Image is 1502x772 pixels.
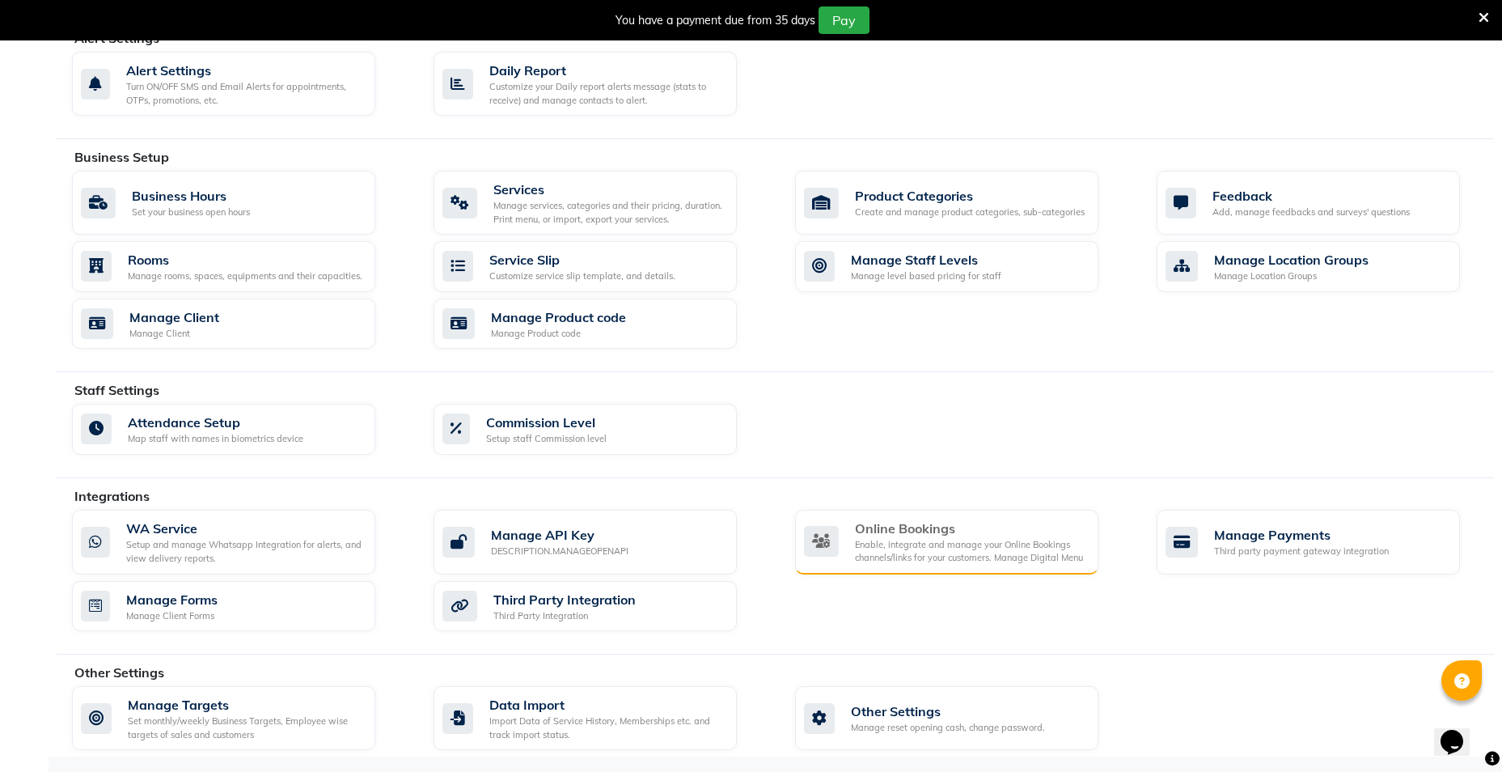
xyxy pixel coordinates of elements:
[72,241,409,292] a: RoomsManage rooms, spaces, equipments and their capacities.
[486,413,607,432] div: Commission Level
[126,538,362,565] div: Setup and manage Whatsapp Integration for alerts, and view delivery reports.
[72,171,409,235] a: Business HoursSet your business open hours
[489,269,675,283] div: Customize service slip template, and details.
[795,171,1132,235] a: Product CategoriesCreate and manage product categories, sub-categories
[489,61,724,80] div: Daily Report
[1212,206,1410,219] div: Add, manage feedbacks and surveys' questions
[851,721,1045,735] div: Manage reset opening cash, change password.
[1157,171,1494,235] a: FeedbackAdd, manage feedbacks and surveys' questions
[493,180,724,199] div: Services
[795,241,1132,292] a: Manage Staff LevelsManage level based pricing for staff
[126,61,362,80] div: Alert Settings
[819,6,869,34] button: Pay
[491,545,628,558] div: DESCRIPTION.MANAGEOPENAPI
[434,241,771,292] a: Service SlipCustomize service slip template, and details.
[128,269,362,283] div: Manage rooms, spaces, equipments and their capacities.
[1212,186,1410,206] div: Feedback
[1434,707,1486,756] iframe: chat widget
[1214,269,1369,283] div: Manage Location Groups
[489,80,724,107] div: Customize your Daily report alerts message (stats to receive) and manage contacts to alert.
[1214,545,1389,558] div: Third party payment gateway integration
[132,186,250,206] div: Business Hours
[434,171,771,235] a: ServicesManage services, categories and their pricing, duration. Print menu, or import, export yo...
[72,686,409,750] a: Manage TargetsSet monthly/weekly Business Targets, Employee wise targets of sales and customers
[434,686,771,750] a: Data ImportImport Data of Service History, Memberships etc. and track import status.
[851,250,1001,269] div: Manage Staff Levels
[489,250,675,269] div: Service Slip
[72,510,409,575] a: WA ServiceSetup and manage Whatsapp Integration for alerts, and view delivery reports.
[128,413,303,432] div: Attendance Setup
[132,206,250,219] div: Set your business open hours
[72,52,409,116] a: Alert SettingsTurn ON/OFF SMS and Email Alerts for appointments, OTPs, promotions, etc.
[493,609,636,623] div: Third Party Integration
[128,250,362,269] div: Rooms
[1157,241,1494,292] a: Manage Location GroupsManage Location Groups
[434,510,771,575] a: Manage API KeyDESCRIPTION.MANAGEOPENAPI
[493,590,636,609] div: Third Party Integration
[126,519,362,538] div: WA Service
[126,590,218,609] div: Manage Forms
[129,327,219,341] div: Manage Client
[795,510,1132,575] a: Online BookingsEnable, integrate and manage your Online Bookings channels/links for your customer...
[72,404,409,455] a: Attendance SetupMap staff with names in biometrics device
[128,432,303,446] div: Map staff with names in biometrics device
[491,327,626,341] div: Manage Product code
[493,199,724,226] div: Manage services, categories and their pricing, duration. Print menu, or import, export your servi...
[851,702,1045,721] div: Other Settings
[128,695,362,715] div: Manage Targets
[489,715,724,741] div: Import Data of Service History, Memberships etc. and track import status.
[616,12,815,29] div: You have a payment due from 35 days
[128,715,362,741] div: Set monthly/weekly Business Targets, Employee wise targets of sales and customers
[129,308,219,327] div: Manage Client
[1214,250,1369,269] div: Manage Location Groups
[72,581,409,632] a: Manage FormsManage Client Forms
[489,695,724,715] div: Data Import
[491,308,626,327] div: Manage Product code
[855,538,1085,565] div: Enable, integrate and manage your Online Bookings channels/links for your customers. Manage Digit...
[855,519,1085,538] div: Online Bookings
[126,80,362,107] div: Turn ON/OFF SMS and Email Alerts for appointments, OTPs, promotions, etc.
[855,186,1085,206] div: Product Categories
[486,432,607,446] div: Setup staff Commission level
[851,269,1001,283] div: Manage level based pricing for staff
[434,299,771,350] a: Manage Product codeManage Product code
[491,525,628,545] div: Manage API Key
[126,609,218,623] div: Manage Client Forms
[795,686,1132,750] a: Other SettingsManage reset opening cash, change password.
[434,404,771,455] a: Commission LevelSetup staff Commission level
[434,581,771,632] a: Third Party IntegrationThird Party Integration
[434,52,771,116] a: Daily ReportCustomize your Daily report alerts message (stats to receive) and manage contacts to ...
[1157,510,1494,575] a: Manage PaymentsThird party payment gateway integration
[1214,525,1389,545] div: Manage Payments
[72,299,409,350] a: Manage ClientManage Client
[855,206,1085,219] div: Create and manage product categories, sub-categories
